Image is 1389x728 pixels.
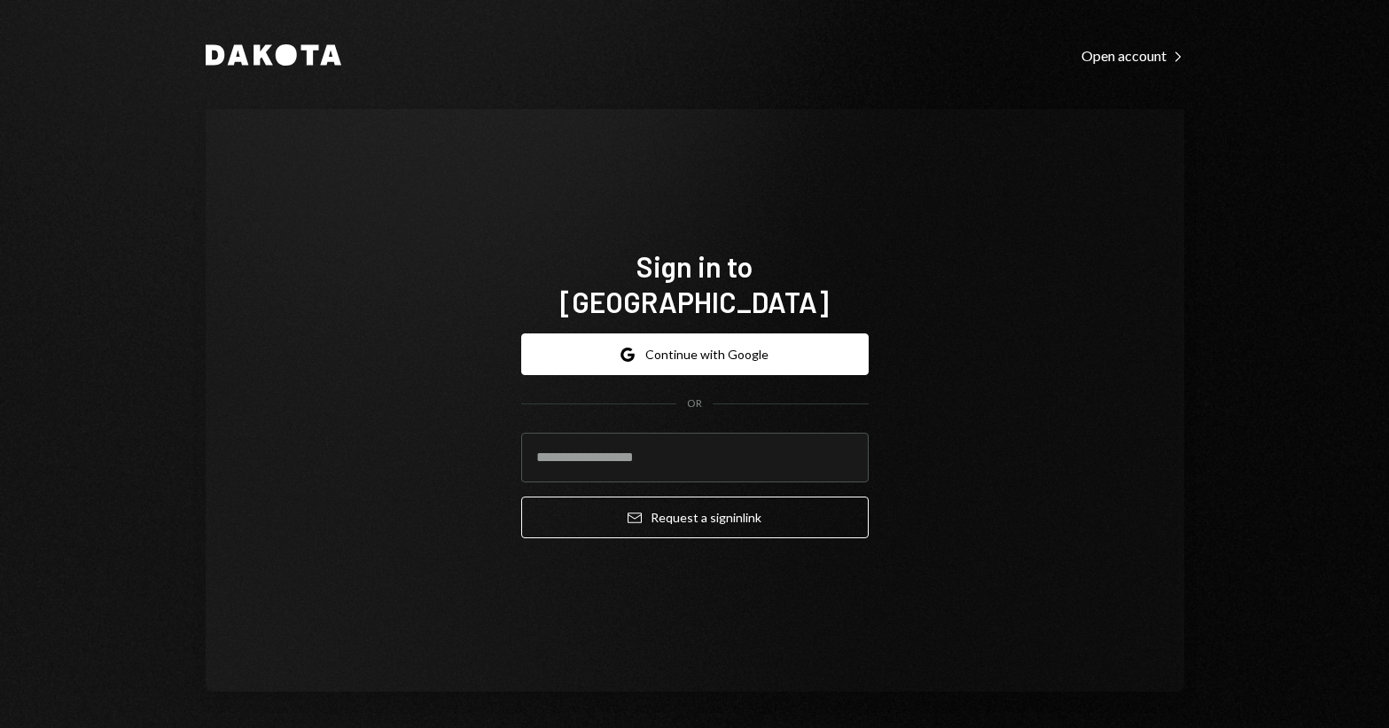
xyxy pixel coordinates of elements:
[521,248,869,319] h1: Sign in to [GEOGRAPHIC_DATA]
[1081,45,1184,65] a: Open account
[521,497,869,538] button: Request a signinlink
[521,333,869,375] button: Continue with Google
[687,396,702,411] div: OR
[1081,47,1184,65] div: Open account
